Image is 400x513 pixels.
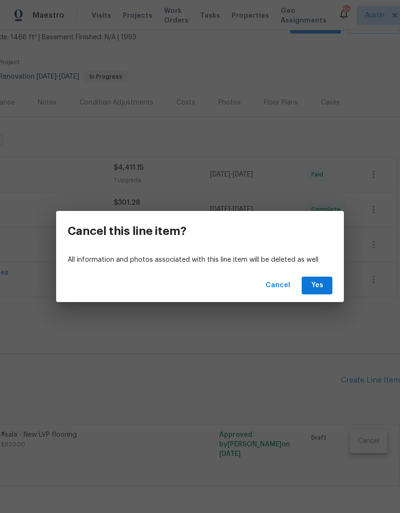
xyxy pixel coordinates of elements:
button: Cancel [262,277,294,294]
p: All information and photos associated with this line item will be deleted as well [68,255,332,265]
button: Yes [302,277,332,294]
span: Yes [309,280,325,291]
span: Cancel [266,280,290,291]
h3: Cancel this line item? [68,224,187,238]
